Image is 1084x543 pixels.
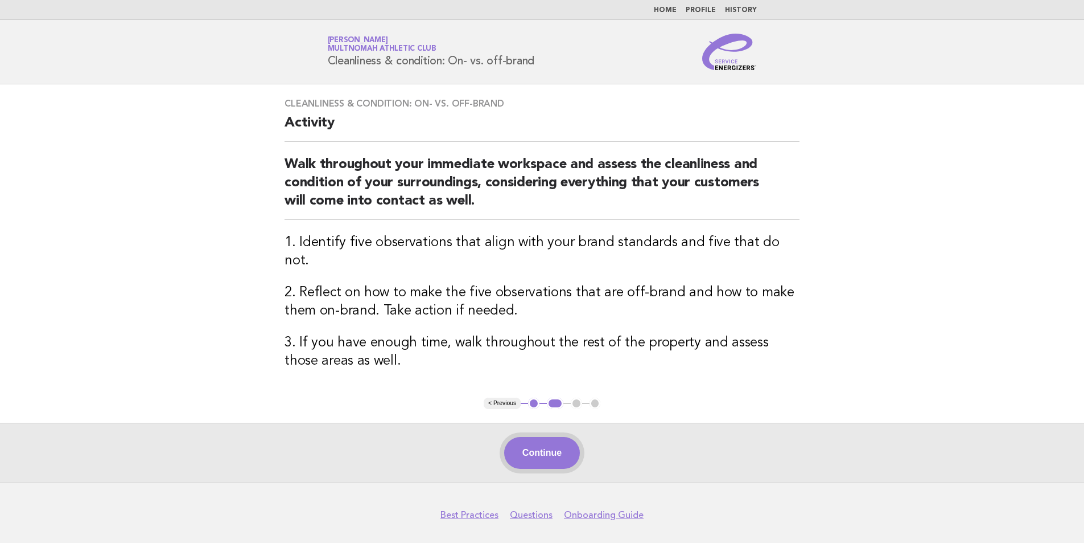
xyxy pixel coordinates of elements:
[440,509,498,521] a: Best Practices
[528,398,539,409] button: 1
[328,46,436,53] span: Multnomah Athletic Club
[285,334,799,370] h3: 3. If you have enough time, walk throughout the rest of the property and assess those areas as well.
[484,398,521,409] button: < Previous
[328,37,535,67] h1: Cleanliness & condition: On- vs. off-brand
[504,437,580,469] button: Continue
[725,7,757,14] a: History
[285,156,799,220] h2: Walk throughout your immediate workspace and assess the cleanliness and condition of your surroun...
[285,234,799,270] h3: 1. Identify five observations that align with your brand standards and five that do not.
[510,509,553,521] a: Questions
[285,98,799,109] h3: Cleanliness & condition: On- vs. off-brand
[654,7,677,14] a: Home
[702,34,757,70] img: Service Energizers
[686,7,716,14] a: Profile
[285,114,799,142] h2: Activity
[328,36,436,52] a: [PERSON_NAME]Multnomah Athletic Club
[564,509,644,521] a: Onboarding Guide
[547,398,563,409] button: 2
[285,284,799,320] h3: 2. Reflect on how to make the five observations that are off-brand and how to make them on-brand....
